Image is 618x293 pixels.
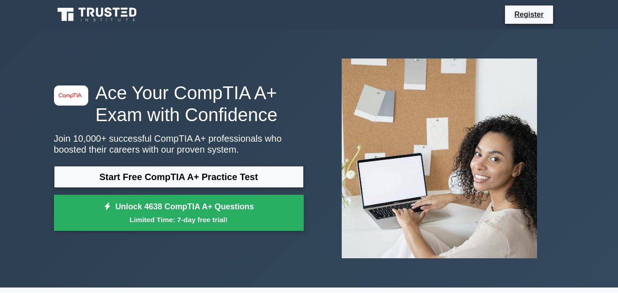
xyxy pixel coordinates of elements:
[54,82,304,126] h1: Ace Your CompTIA A+ Exam with Confidence
[54,195,304,231] a: Unlock 4638 CompTIA A+ QuestionsLimited Time: 7-day free trial!
[65,214,292,225] small: Limited Time: 7-day free trial!
[54,133,304,155] p: Join 10,000+ successful CompTIA A+ professionals who boosted their careers with our proven system.
[54,166,304,188] a: Start Free CompTIA A+ Practice Test
[509,9,549,20] a: Register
